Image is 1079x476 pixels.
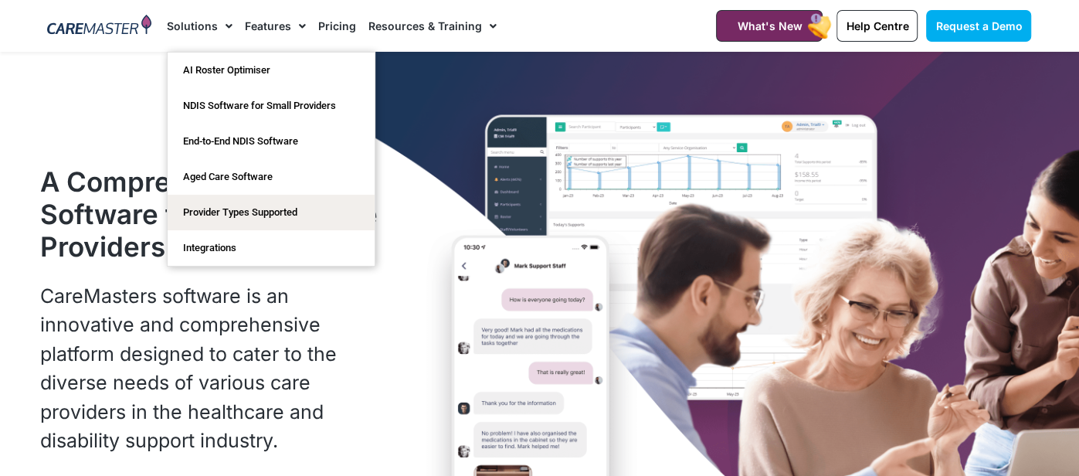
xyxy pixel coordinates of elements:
[737,19,802,32] span: What's New
[168,53,375,88] a: AI Roster Optimiser
[168,124,375,159] a: End-to-End NDIS Software
[935,19,1022,32] span: Request a Demo
[168,230,375,266] a: Integrations
[846,19,908,32] span: Help Centre
[716,10,823,42] a: What's New
[167,52,375,267] ul: Solutions
[168,195,375,230] a: Provider Types Supported
[168,159,375,195] a: Aged Care Software
[926,10,1031,42] a: Request a Demo
[836,10,918,42] a: Help Centre
[40,282,388,456] p: CareMasters software is an innovative and comprehensive platform designed to cater to the diverse...
[47,15,151,38] img: CareMaster Logo
[40,165,388,263] h1: A Comprehensive Software for Diverse Care Providers
[168,88,375,124] a: NDIS Software for Small Providers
